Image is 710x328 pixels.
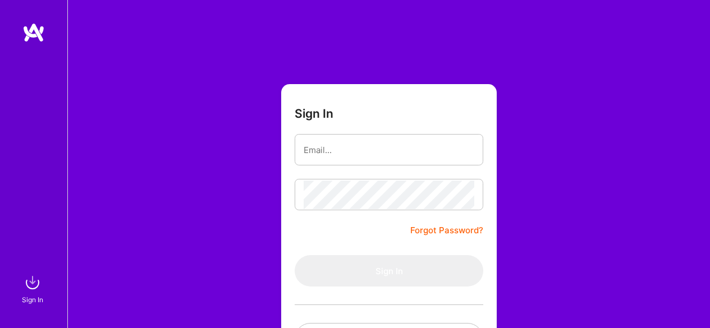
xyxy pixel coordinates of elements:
[24,271,44,306] a: sign inSign In
[21,271,44,294] img: sign in
[22,22,45,43] img: logo
[410,224,483,237] a: Forgot Password?
[304,136,474,164] input: Email...
[295,255,483,287] button: Sign In
[22,294,43,306] div: Sign In
[295,107,333,121] h3: Sign In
